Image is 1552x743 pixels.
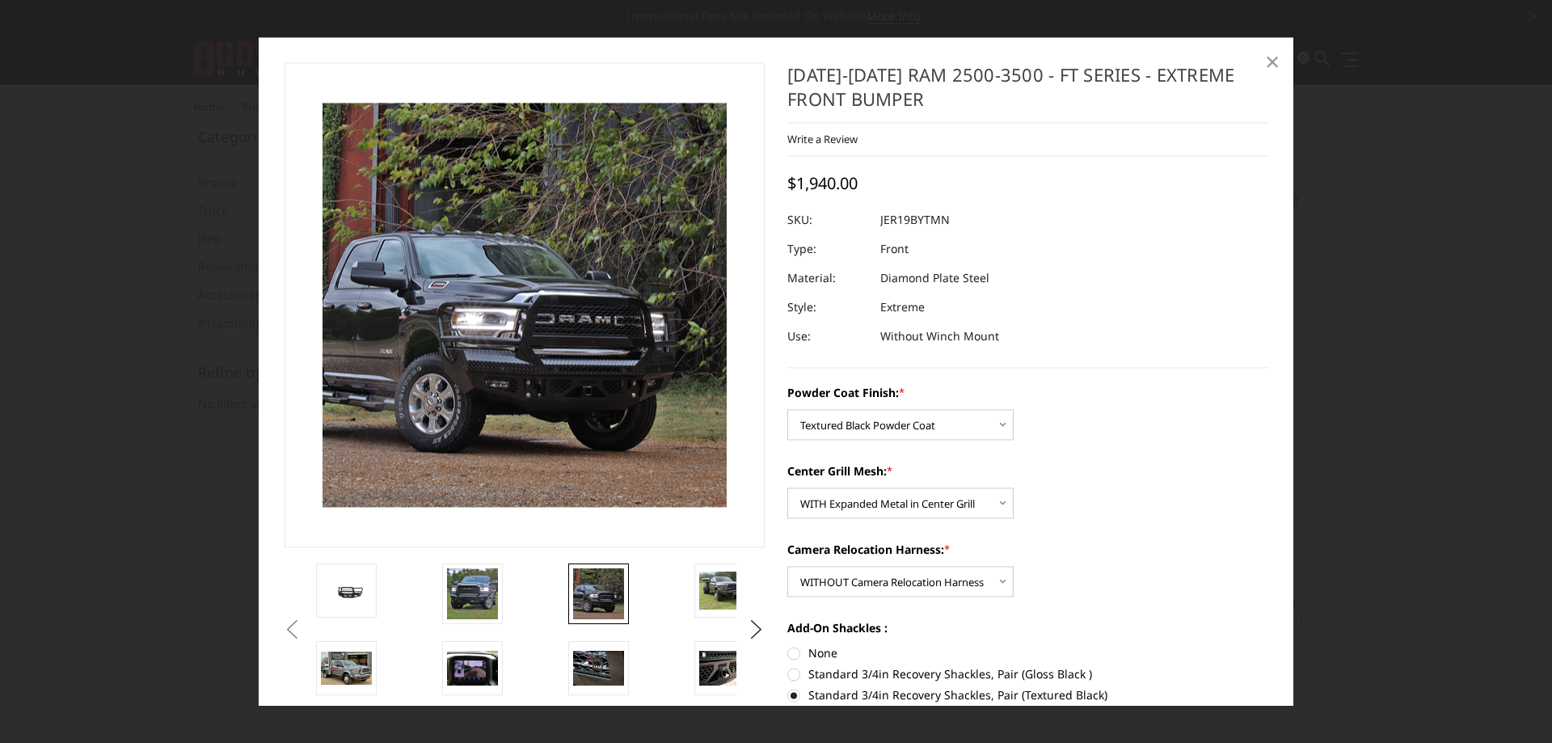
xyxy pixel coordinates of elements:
[1259,49,1285,75] a: Close
[787,264,868,293] dt: Material:
[447,568,498,619] img: 2019-2025 Ram 2500-3500 - FT Series - Extreme Front Bumper
[787,322,868,351] dt: Use:
[787,132,858,146] a: Write a Review
[787,205,868,234] dt: SKU:
[787,665,1268,682] label: Standard 3/4in Recovery Shackles, Pair (Gloss Black )
[880,322,999,351] dd: Without Winch Mount
[280,618,305,642] button: Previous
[321,652,372,685] img: 2019-2025 Ram 2500-3500 - FT Series - Extreme Front Bumper
[787,619,1268,636] label: Add-On Shackles :
[447,652,498,686] img: Clear View Camera: Relocate your front camera and keep the functionality completely.
[321,579,372,602] img: 2019-2025 Ram 2500-3500 - FT Series - Extreme Front Bumper
[573,652,624,686] img: 2019-2025 Ram 2500-3500 - FT Series - Extreme Front Bumper
[787,541,1268,558] label: Camera Relocation Harness:
[787,293,868,322] dt: Style:
[787,384,1268,401] label: Powder Coat Finish:
[787,172,858,194] span: $1,940.00
[787,686,1268,703] label: Standard 3/4in Recovery Shackles, Pair (Textured Black)
[699,652,750,686] img: 2019-2025 Ram 2500-3500 - FT Series - Extreme Front Bumper
[699,572,750,610] img: 2019-2025 Ram 2500-3500 - FT Series - Extreme Front Bumper
[787,62,1268,123] h1: [DATE]-[DATE] Ram 2500-3500 - FT Series - Extreme Front Bumper
[787,234,868,264] dt: Type:
[744,618,769,642] button: Next
[787,462,1268,479] label: Center Grill Mesh:
[573,568,624,619] img: 2019-2025 Ram 2500-3500 - FT Series - Extreme Front Bumper
[880,234,909,264] dd: Front
[285,62,765,547] a: 2019-2025 Ram 2500-3500 - FT Series - Extreme Front Bumper
[880,205,950,234] dd: JER19BYTMN
[1265,44,1280,79] span: ×
[880,293,925,322] dd: Extreme
[787,644,1268,661] label: None
[880,264,989,293] dd: Diamond Plate Steel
